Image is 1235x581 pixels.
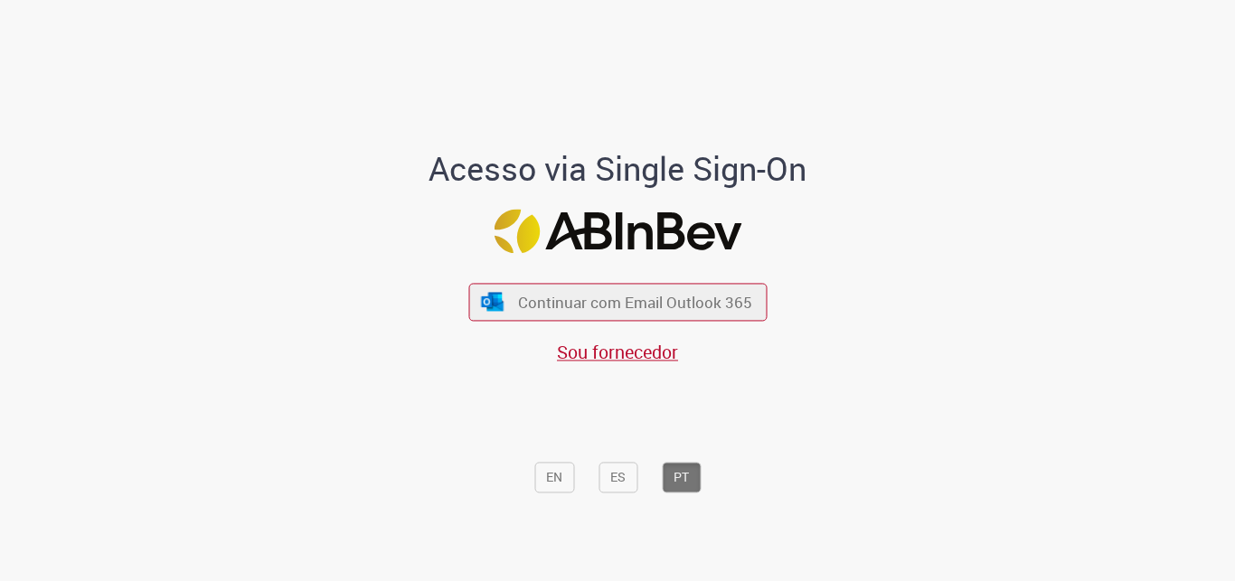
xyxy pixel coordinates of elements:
a: Sou fornecedor [557,340,678,364]
button: EN [534,463,574,493]
span: Continuar com Email Outlook 365 [518,292,752,313]
button: PT [662,463,701,493]
button: ícone Azure/Microsoft 360 Continuar com Email Outlook 365 [468,284,767,321]
button: ES [599,463,637,493]
h1: Acesso via Single Sign-On [367,151,869,187]
img: Logo ABInBev [494,209,741,253]
img: ícone Azure/Microsoft 360 [480,292,505,311]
